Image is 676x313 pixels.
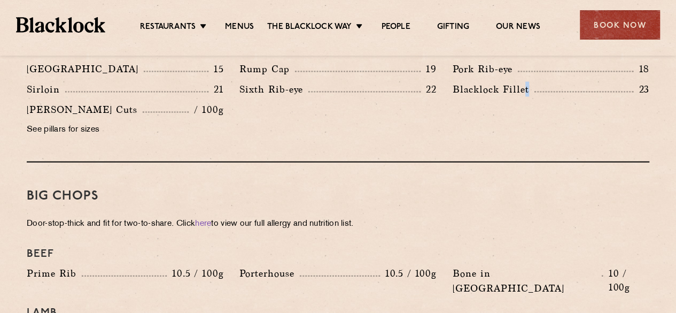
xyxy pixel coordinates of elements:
p: 23 [633,82,649,96]
p: / 100g [189,103,223,117]
div: Book Now [580,10,660,40]
p: See pillars for sizes [27,123,223,138]
a: People [381,22,410,34]
a: Restaurants [140,22,196,34]
p: 10.5 / 100g [380,266,437,280]
p: Door-stop-thick and fit for two-to-share. Click to view our full allergy and nutrition list. [27,217,649,232]
p: 18 [633,62,649,76]
p: Sirloin [27,82,65,97]
p: Porterhouse [239,266,300,281]
p: Pork Rib-eye [453,62,518,77]
p: [PERSON_NAME] Cuts [27,102,143,117]
p: 10 / 100g [603,266,649,294]
img: BL_Textured_Logo-footer-cropped.svg [16,17,105,32]
a: here [195,220,211,228]
a: The Blacklock Way [267,22,352,34]
a: Gifting [437,22,469,34]
p: 21 [208,82,224,96]
h4: Beef [27,248,649,261]
p: Prime Rib [27,266,82,281]
p: 19 [421,62,437,76]
p: 10.5 / 100g [167,266,223,280]
a: Menus [225,22,254,34]
p: Rump Cap [239,62,295,77]
p: 22 [421,82,437,96]
p: Blacklock Fillet [453,82,534,97]
a: Our News [496,22,540,34]
p: [GEOGRAPHIC_DATA] [27,62,144,77]
h3: Big Chops [27,189,649,203]
p: Bone in [GEOGRAPHIC_DATA] [453,266,602,296]
p: 15 [208,62,224,76]
p: Sixth Rib-eye [239,82,308,97]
